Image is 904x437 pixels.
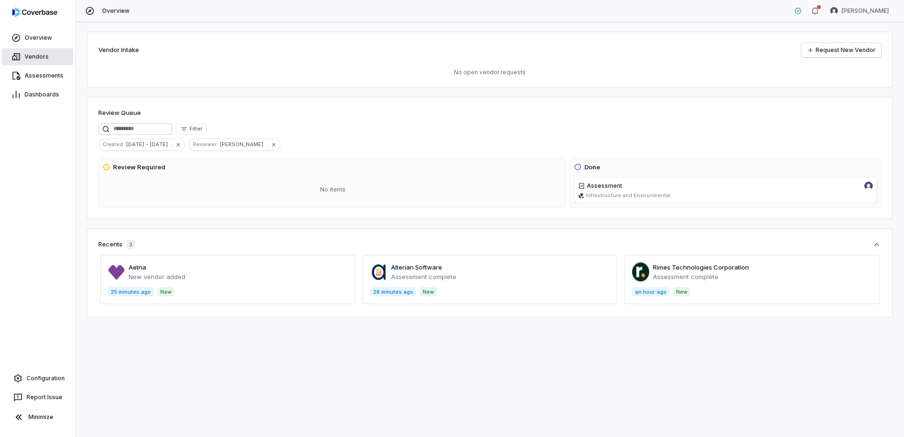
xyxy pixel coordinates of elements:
[12,8,57,17] img: logo-D7KZi-bG.svg
[190,125,202,132] span: Filter
[2,86,73,103] a: Dashboards
[801,43,881,57] a: Request New Vendor
[830,7,838,15] img: Kourtney Shields avatar
[98,240,135,249] div: Recents
[98,45,139,55] h2: Vendor Intake
[4,408,71,427] button: Minimize
[189,140,220,149] span: Reviewer :
[4,389,71,406] button: Report Issue
[391,263,442,271] a: Alterian Software
[129,263,146,271] a: Aetna
[25,72,63,79] span: Assessments
[842,7,889,15] span: [PERSON_NAME]
[4,370,71,387] a: Configuration
[28,413,53,421] span: Minimize
[25,53,49,61] span: Vendors
[864,182,873,190] img: Kourtney Shields avatar
[586,192,670,199] span: Infrastructure and Environmental
[102,7,130,15] span: Overview
[98,69,881,76] p: No open vendor requests
[113,163,165,172] h3: Review Required
[25,91,59,98] span: Dashboards
[825,4,895,18] button: Kourtney Shields avatar[PERSON_NAME]
[98,240,881,249] button: Recents3
[653,263,749,271] a: Rimes Technologies Corporation
[2,67,73,84] a: Assessments
[584,163,600,172] h3: Done
[26,375,65,382] span: Configuration
[25,34,52,42] span: Overview
[176,123,207,135] button: Filter
[99,140,126,149] span: Created :
[2,48,73,65] a: Vendors
[2,29,73,46] a: Overview
[26,393,62,401] span: Report Issue
[126,240,135,249] span: 3
[220,140,267,149] span: [PERSON_NAME]
[103,177,564,202] div: No items
[98,108,141,118] h1: Review Queue
[126,140,172,149] span: [DATE] - [DATE]
[574,177,877,203] a: AssessmentKourtney Shields avatarienconsult.comInfrastructure and Environmental
[587,182,622,189] span: Assessment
